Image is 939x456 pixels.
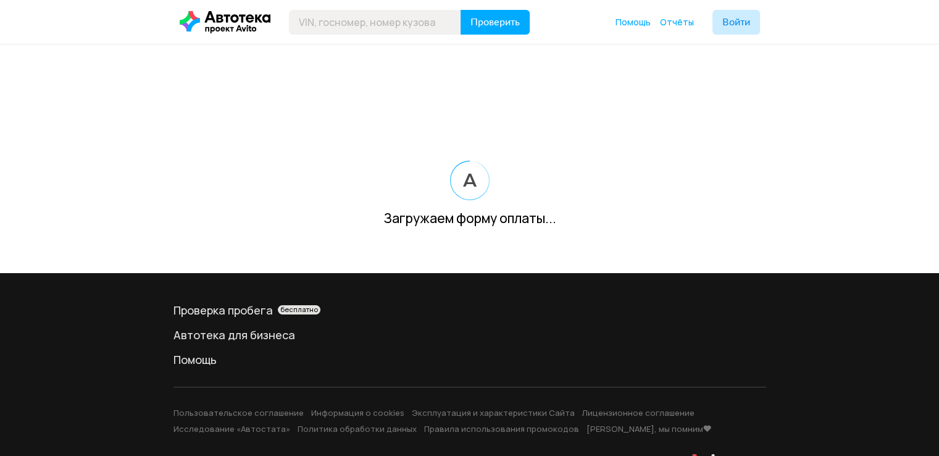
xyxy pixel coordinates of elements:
[582,407,695,418] a: Лицензионное соглашение
[722,17,750,27] span: Войти
[424,423,579,434] a: Правила использования промокодов
[289,10,461,35] input: VIN, госномер, номер кузова
[712,10,760,35] button: Войти
[311,407,404,418] a: Информация о cookies
[173,407,304,418] a: Пользовательское соглашение
[298,423,417,434] a: Политика обработки данных
[180,213,760,224] div: Загружаем форму оплаты...
[616,16,651,28] a: Помощь
[660,16,694,28] a: Отчёты
[173,327,766,342] a: Автотека для бизнеса
[173,303,766,318] div: Проверка пробега
[173,352,766,367] a: Помощь
[470,17,520,27] span: Проверить
[412,407,575,418] a: Эксплуатация и характеристики Сайта
[173,303,766,318] a: Проверка пробегабесплатно
[461,10,530,35] button: Проверить
[173,423,290,434] a: Исследование «Автостата»
[586,423,712,434] a: [PERSON_NAME], мы помним
[280,305,318,314] span: бесплатно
